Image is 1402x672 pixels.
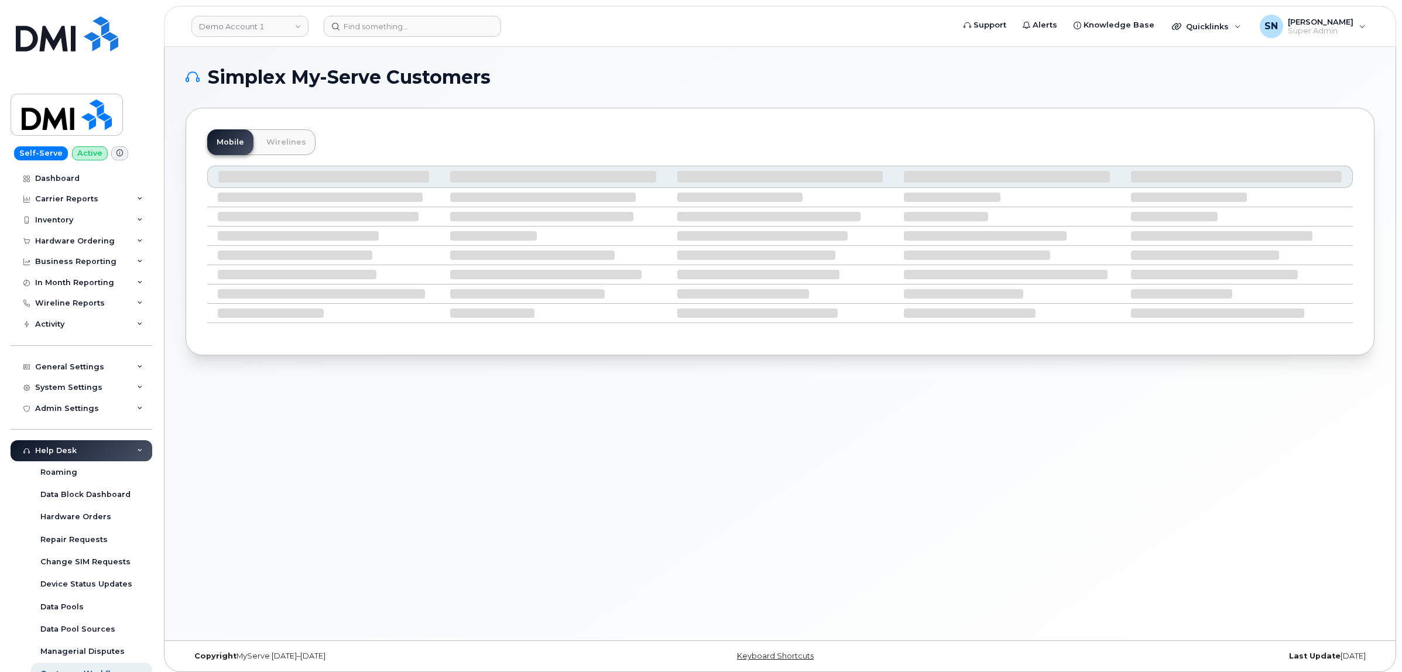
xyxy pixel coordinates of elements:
[737,652,814,660] a: Keyboard Shortcuts
[1289,652,1341,660] strong: Last Update
[257,129,316,155] a: Wirelines
[978,652,1374,661] div: [DATE]
[186,652,582,661] div: MyServe [DATE]–[DATE]
[207,129,253,155] a: Mobile
[208,68,491,86] span: Simplex My-Serve Customers
[194,652,236,660] strong: Copyright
